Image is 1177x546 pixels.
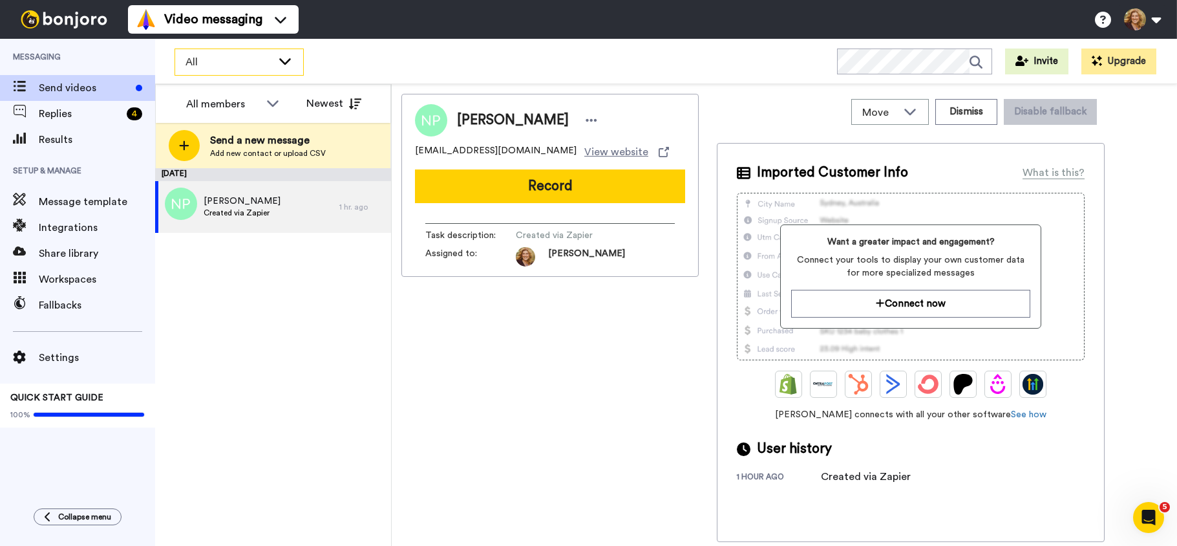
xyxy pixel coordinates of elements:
span: 100% [10,409,30,420]
span: Message template [39,194,155,210]
img: 774dacc1-bfc2-49e5-a2da-327ccaf1489a-1725045774.jpg [516,247,535,267]
img: GoHighLevel [1023,374,1043,395]
button: Upgrade [1081,49,1156,74]
img: Patreon [953,374,973,395]
button: Invite [1005,49,1068,74]
img: np.png [165,188,197,220]
div: 4 [127,107,142,120]
img: Image of Nina Perez [415,104,447,136]
span: Settings [39,350,155,366]
span: Add new contact or upload CSV [210,148,326,158]
span: Connect your tools to display your own customer data for more specialized messages [791,254,1030,279]
span: Imported Customer Info [757,163,908,182]
a: See how [1011,410,1046,419]
span: Created via Zapier [516,229,639,242]
button: Collapse menu [34,508,122,525]
span: Replies [39,106,122,122]
img: Shopify [778,374,799,395]
span: User history [757,439,832,459]
img: Ontraport [813,374,834,395]
a: View website [584,144,669,160]
img: ActiveCampaign [883,374,904,395]
span: View website [584,144,648,160]
span: [PERSON_NAME] [457,111,569,130]
button: Newest [297,91,371,116]
div: Created via Zapier [821,469,911,485]
div: 1 hr. ago [339,202,385,212]
div: What is this? [1023,165,1085,180]
img: ConvertKit [918,374,938,395]
span: Send a new message [210,133,326,148]
button: Dismiss [935,99,997,125]
button: Disable fallback [1004,99,1097,125]
button: Record [415,169,685,203]
span: Move [862,105,897,120]
span: [PERSON_NAME] connects with all your other software [737,408,1085,421]
button: Connect now [791,290,1030,318]
div: 1 hour ago [737,472,821,485]
span: Assigned to: [425,247,516,267]
span: QUICK START GUIDE [10,393,103,402]
img: Hubspot [848,374,869,395]
span: [PERSON_NAME] [204,195,281,208]
span: All [186,54,272,70]
span: Share library [39,246,155,261]
span: [PERSON_NAME] [548,247,625,267]
span: Created via Zapier [204,208,281,218]
div: All members [186,96,260,112]
span: Results [39,132,155,147]
span: Task description : [425,229,516,242]
span: Send videos [39,80,131,96]
span: Fallbacks [39,298,155,313]
span: Want a greater impact and engagement? [791,235,1030,248]
iframe: Intercom live chat [1133,502,1164,533]
span: Collapse menu [58,512,111,522]
span: Workspaces [39,272,155,287]
span: [EMAIL_ADDRESS][DOMAIN_NAME] [415,144,577,160]
span: Video messaging [164,10,262,28]
div: [DATE] [155,168,391,181]
img: Drip [988,374,1008,395]
img: vm-color.svg [136,9,156,30]
span: Integrations [39,220,155,235]
img: bj-logo-header-white.svg [16,10,112,28]
span: 5 [1160,502,1170,512]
